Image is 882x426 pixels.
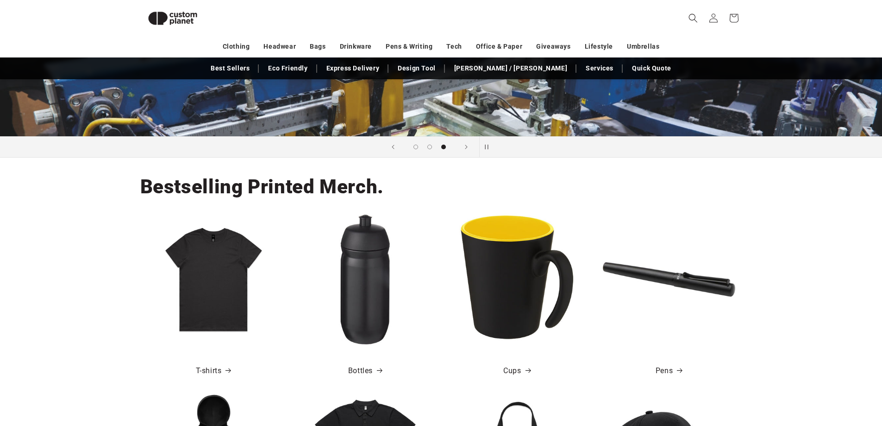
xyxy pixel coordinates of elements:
button: Previous slide [383,137,403,157]
a: Umbrellas [627,38,659,55]
a: Lifestyle [585,38,613,55]
a: Giveaways [536,38,570,55]
a: [PERSON_NAME] / [PERSON_NAME] [450,60,572,76]
a: T-shirts [196,364,231,378]
button: Load slide 3 of 3 [437,140,450,154]
a: Pens & Writing [386,38,432,55]
button: Next slide [456,137,476,157]
a: Express Delivery [322,60,384,76]
a: Best Sellers [206,60,254,76]
img: Oli 360 ml ceramic mug with handle [451,213,583,346]
a: Pens [656,364,682,378]
button: Load slide 1 of 3 [409,140,423,154]
a: Cups [503,364,530,378]
a: Quick Quote [627,60,676,76]
a: Services [581,60,618,76]
a: Office & Paper [476,38,522,55]
a: Headwear [263,38,296,55]
a: Tech [446,38,462,55]
a: Drinkware [340,38,372,55]
img: HydroFlex™ 500 ml squeezy sport bottle [299,213,432,346]
a: Clothing [223,38,250,55]
img: Custom Planet [140,4,205,33]
a: Bottles [348,364,382,378]
a: Eco Friendly [263,60,312,76]
h2: Bestselling Printed Merch. [140,174,384,199]
button: Pause slideshow [479,137,500,157]
iframe: Chat Widget [727,326,882,426]
summary: Search [683,8,703,28]
a: Design Tool [393,60,440,76]
button: Load slide 2 of 3 [423,140,437,154]
a: Bags [310,38,325,55]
